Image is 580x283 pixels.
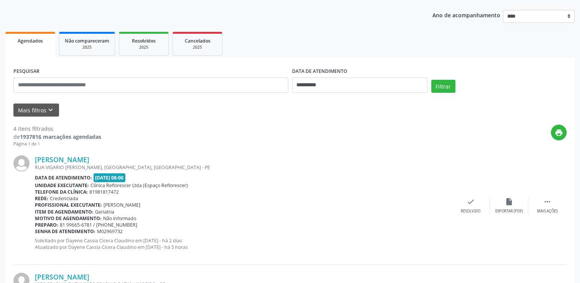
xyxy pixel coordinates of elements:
[89,189,119,195] span: 81981817472
[35,202,102,208] b: Profissional executante:
[103,215,136,222] span: Não informado
[35,195,48,202] b: Rede:
[35,174,92,181] b: Data de atendimento:
[90,182,188,189] span: Clínica Reflorescer Ltda (Espaço Reflorescer)
[551,125,567,140] button: print
[35,189,88,195] b: Telefone da clínica:
[125,44,163,50] div: 2025
[432,10,500,20] p: Ano de acompanhamento
[178,44,217,50] div: 2025
[97,228,123,235] span: M02969732
[65,44,109,50] div: 2025
[94,173,126,182] span: [DATE] 08:00
[65,38,109,44] span: Não compareceram
[132,38,156,44] span: Resolvidos
[13,66,39,77] label: PESQUISAR
[60,222,137,228] span: 81 99665-6781 / [PHONE_NUMBER]
[185,38,210,44] span: Cancelados
[13,104,59,117] button: Mais filtroskeyboard_arrow_down
[13,155,30,171] img: img
[35,237,452,250] p: Solicitado por Dayene Cassia Cicera Claudino em [DATE] - há 2 dias Atualizado por Dayene Cassia C...
[495,209,523,214] div: Exportar (PDF)
[35,215,102,222] b: Motivo de agendamento:
[461,209,480,214] div: Resolvido
[543,197,552,206] i: 
[555,128,563,137] i: print
[50,195,78,202] span: Credenciada
[35,155,89,164] a: [PERSON_NAME]
[35,228,95,235] b: Senha de atendimento:
[35,164,452,171] div: RUA VIGARIO [PERSON_NAME], [GEOGRAPHIC_DATA], [GEOGRAPHIC_DATA] - PE
[537,209,558,214] div: Mais ações
[95,209,114,215] span: Geriatria
[46,106,55,114] i: keyboard_arrow_down
[35,222,58,228] b: Preparo:
[20,133,101,140] strong: 1937816 marcações agendadas
[13,125,101,133] div: 4 itens filtrados
[35,209,94,215] b: Item de agendamento:
[104,202,140,208] span: [PERSON_NAME]
[467,197,475,206] i: check
[292,66,347,77] label: DATA DE ATENDIMENTO
[13,133,101,141] div: de
[13,141,101,147] div: Página 1 de 1
[18,38,43,44] span: Agendados
[35,273,89,281] a: [PERSON_NAME]
[431,80,455,93] button: Filtrar
[35,182,89,189] b: Unidade executante:
[505,197,513,206] i: insert_drive_file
